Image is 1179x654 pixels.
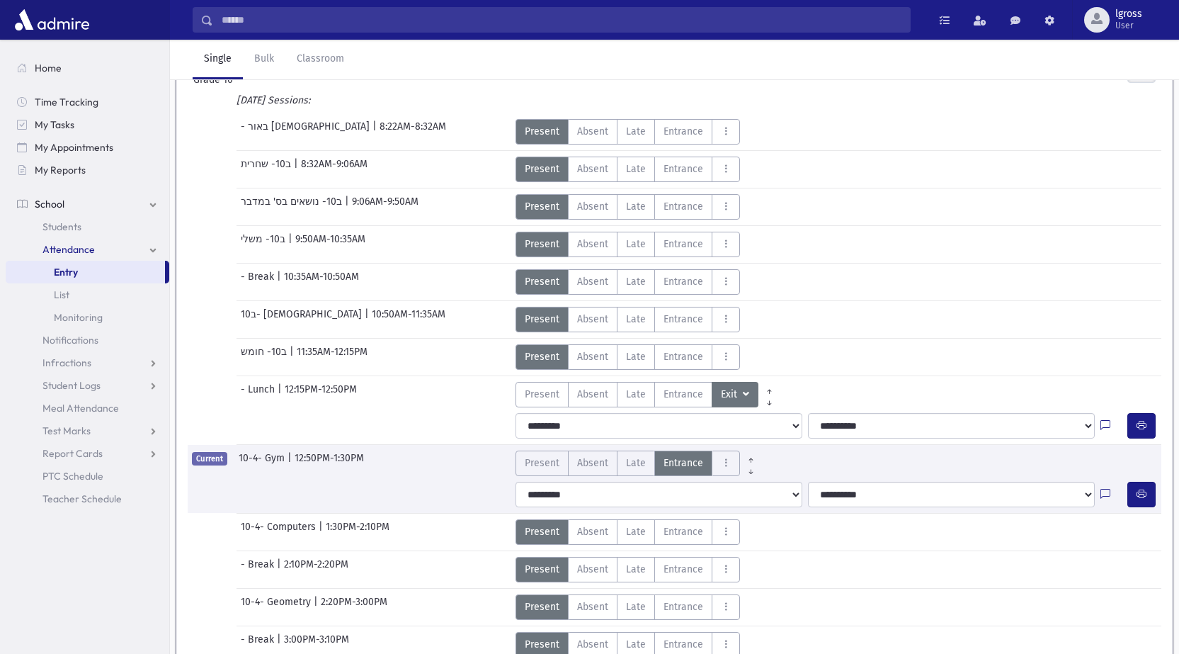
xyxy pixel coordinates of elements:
span: 10-4- Geometry [241,594,314,620]
span: Entrance [663,312,703,327]
span: | [290,344,297,370]
span: My Tasks [35,118,74,131]
a: Monitoring [6,306,169,329]
span: 11:35AM-12:15PM [297,344,368,370]
span: Present [525,599,559,614]
span: Present [525,637,559,652]
span: Late [626,562,646,577]
a: Home [6,57,169,79]
span: Meal Attendance [42,402,119,415]
a: Entry [6,261,165,283]
span: Present [525,387,559,402]
div: AttTypes [516,194,740,220]
div: AttTypes [516,269,740,295]
span: Absent [577,599,608,614]
span: ב10- משלי [241,232,288,257]
span: | [372,119,380,145]
span: Entrance [663,349,703,364]
span: | [277,557,284,582]
span: Absent [577,349,608,364]
span: Entrance [663,387,703,402]
span: Absent [577,562,608,577]
span: Test Marks [42,424,91,437]
span: 1:30PM-2:10PM [326,519,389,545]
span: Absent [577,199,608,214]
span: - Break [241,557,277,582]
div: AttTypes [516,451,762,476]
span: Home [35,62,62,74]
span: Absent [577,312,608,327]
a: Classroom [285,40,355,79]
div: AttTypes [516,157,740,182]
div: AttTypes [516,119,740,145]
span: Time Tracking [35,96,98,108]
span: Present [525,562,559,577]
a: My Reports [6,159,169,181]
span: School [35,198,64,210]
i: [DATE] Sessions: [237,94,310,106]
span: - באור [DEMOGRAPHIC_DATA] [241,119,372,145]
a: List [6,283,169,306]
a: PTC Schedule [6,465,169,487]
span: My Reports [35,164,86,176]
a: Infractions [6,351,169,374]
div: AttTypes [516,344,740,370]
a: All Later [758,393,780,405]
span: Monitoring [54,311,103,324]
div: AttTypes [516,519,740,545]
span: User [1115,20,1142,31]
div: AttTypes [516,557,740,582]
span: PTC Schedule [42,470,103,483]
span: 8:22AM-8:32AM [380,119,446,145]
span: Absent [577,637,608,652]
span: Exit [721,387,740,402]
span: ב10- [DEMOGRAPHIC_DATA] [241,307,365,332]
span: Students [42,220,81,233]
a: Notifications [6,329,169,351]
a: Meal Attendance [6,397,169,419]
span: Late [626,237,646,252]
a: All Prior [758,382,780,393]
span: List [54,288,69,301]
span: 12:50PM-1:30PM [295,451,364,476]
a: School [6,193,169,215]
span: Attendance [42,243,95,256]
span: Absent [577,387,608,402]
span: Present [525,456,559,470]
span: Entrance [663,199,703,214]
span: 9:06AM-9:50AM [352,194,418,220]
span: | [314,594,321,620]
span: Infractions [42,356,91,369]
a: Teacher Schedule [6,487,169,510]
span: My Appointments [35,141,113,154]
span: | [345,194,352,220]
span: 12:15PM-12:50PM [285,382,357,407]
span: 9:50AM-10:35AM [295,232,365,257]
span: Late [626,524,646,539]
span: | [288,232,295,257]
span: Present [525,274,559,289]
a: All Prior [740,451,762,462]
span: lgross [1115,9,1142,20]
span: Late [626,199,646,214]
span: Entrance [663,562,703,577]
a: Report Cards [6,442,169,465]
span: Absent [577,124,608,139]
span: Present [525,162,559,176]
span: Absent [577,456,608,470]
span: Present [525,237,559,252]
span: Late [626,456,646,470]
a: All Later [740,462,762,473]
span: Teacher Schedule [42,492,122,505]
span: - Break [241,269,277,295]
span: Entrance [663,524,703,539]
span: 8:32AM-9:06AM [301,157,368,182]
span: | [365,307,372,332]
span: Current [192,452,227,466]
span: 2:20PM-3:00PM [321,594,387,620]
a: My Tasks [6,113,169,136]
input: Search [213,7,910,33]
div: AttTypes [516,307,740,332]
span: Entrance [663,274,703,289]
a: Test Marks [6,419,169,442]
